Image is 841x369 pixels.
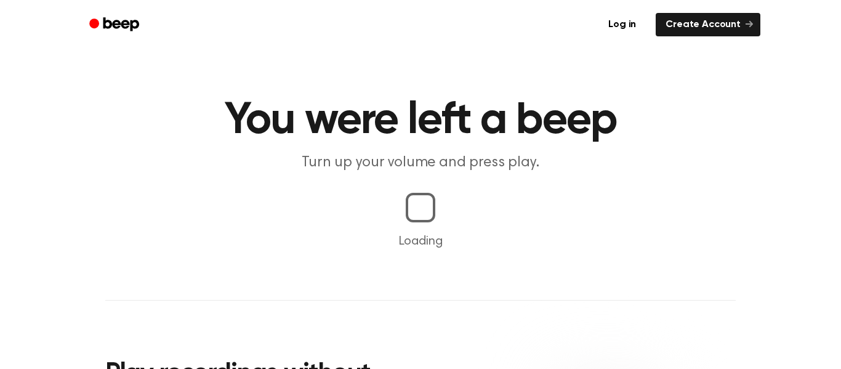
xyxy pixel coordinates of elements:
[81,13,150,37] a: Beep
[656,13,760,36] a: Create Account
[596,10,648,39] a: Log in
[184,153,657,173] p: Turn up your volume and press play.
[15,232,826,251] p: Loading
[105,99,736,143] h1: You were left a beep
